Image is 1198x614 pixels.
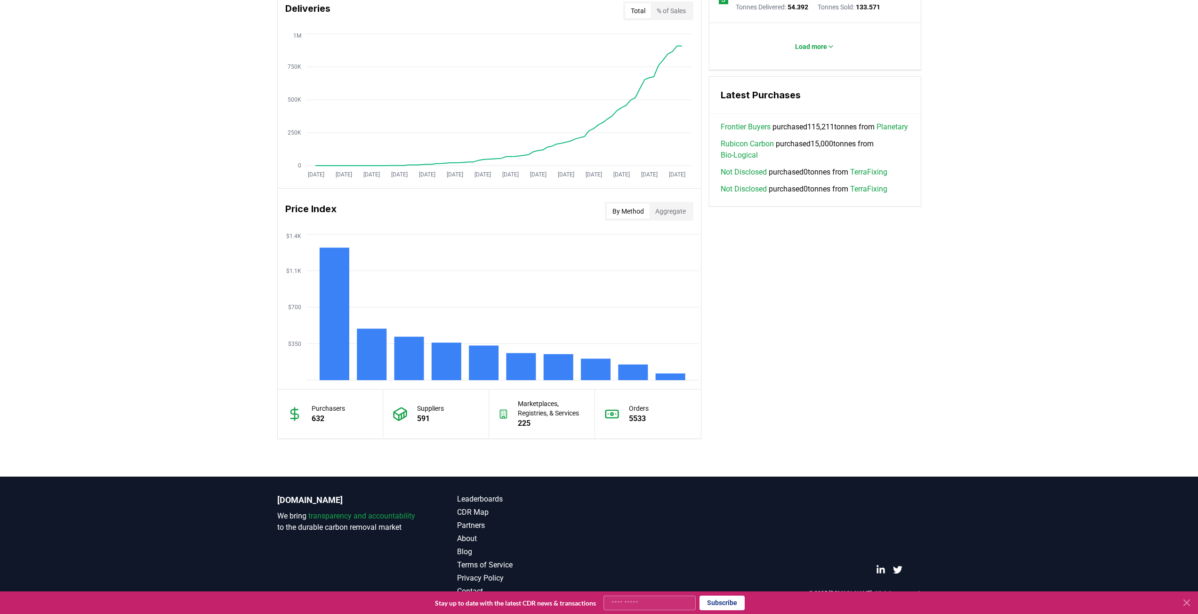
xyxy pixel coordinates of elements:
[650,204,691,219] button: Aggregate
[736,2,808,12] p: Tonnes Delivered :
[530,171,546,178] tspan: [DATE]
[307,171,324,178] tspan: [DATE]
[721,121,771,133] a: Frontier Buyers
[288,64,301,70] tspan: 750K
[585,171,602,178] tspan: [DATE]
[629,404,649,413] p: Orders
[788,3,808,11] span: 54.392
[721,183,887,195] span: purchased 0 tonnes from
[721,167,887,178] span: purchased 0 tonnes from
[651,3,691,18] button: % of Sales
[293,32,301,39] tspan: 1M
[474,171,490,178] tspan: [DATE]
[418,171,435,178] tspan: [DATE]
[312,413,345,424] p: 632
[502,171,518,178] tspan: [DATE]
[298,162,301,169] tspan: 0
[363,171,379,178] tspan: [DATE]
[607,204,650,219] button: By Method
[518,399,585,418] p: Marketplaces, Registries, & Services
[721,150,758,161] a: Bio-Logical
[721,167,767,178] a: Not Disclosed
[457,573,599,584] a: Privacy Policy
[417,404,444,413] p: Suppliers
[457,546,599,558] a: Blog
[288,129,301,136] tspan: 250K
[417,413,444,424] p: 591
[850,167,887,178] a: TerraFixing
[850,183,887,195] a: TerraFixing
[457,494,599,505] a: Leaderboards
[625,3,651,18] button: Total
[721,88,909,102] h3: Latest Purchases
[721,121,908,133] span: purchased 115,211 tonnes from
[457,533,599,544] a: About
[876,565,885,574] a: LinkedIn
[286,268,301,274] tspan: $1.1K
[457,586,599,597] a: Contact
[629,413,649,424] p: 5533
[641,171,657,178] tspan: [DATE]
[285,1,330,20] h3: Deliveries
[856,3,880,11] span: 133.571
[721,183,767,195] a: Not Disclosed
[391,171,407,178] tspan: [DATE]
[446,171,463,178] tspan: [DATE]
[613,171,629,178] tspan: [DATE]
[809,590,921,597] p: © 2025 [DOMAIN_NAME]. All rights reserved.
[721,138,774,150] a: Rubicon Carbon
[788,37,842,56] button: Load more
[288,96,301,103] tspan: 500K
[518,418,585,429] p: 225
[876,121,908,133] a: Planetary
[457,507,599,518] a: CDR Map
[668,171,685,178] tspan: [DATE]
[288,304,301,311] tspan: $700
[286,233,301,239] tspan: $1.4K
[721,138,909,161] span: purchased 15,000 tonnes from
[818,2,880,12] p: Tonnes Sold :
[457,520,599,531] a: Partners
[288,341,301,347] tspan: $350
[457,559,599,571] a: Terms of Service
[312,404,345,413] p: Purchasers
[795,42,827,51] p: Load more
[277,494,419,507] p: [DOMAIN_NAME]
[277,510,419,533] p: We bring to the durable carbon removal market
[557,171,574,178] tspan: [DATE]
[335,171,352,178] tspan: [DATE]
[308,511,415,520] span: transparency and accountability
[285,202,337,221] h3: Price Index
[893,565,902,574] a: Twitter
